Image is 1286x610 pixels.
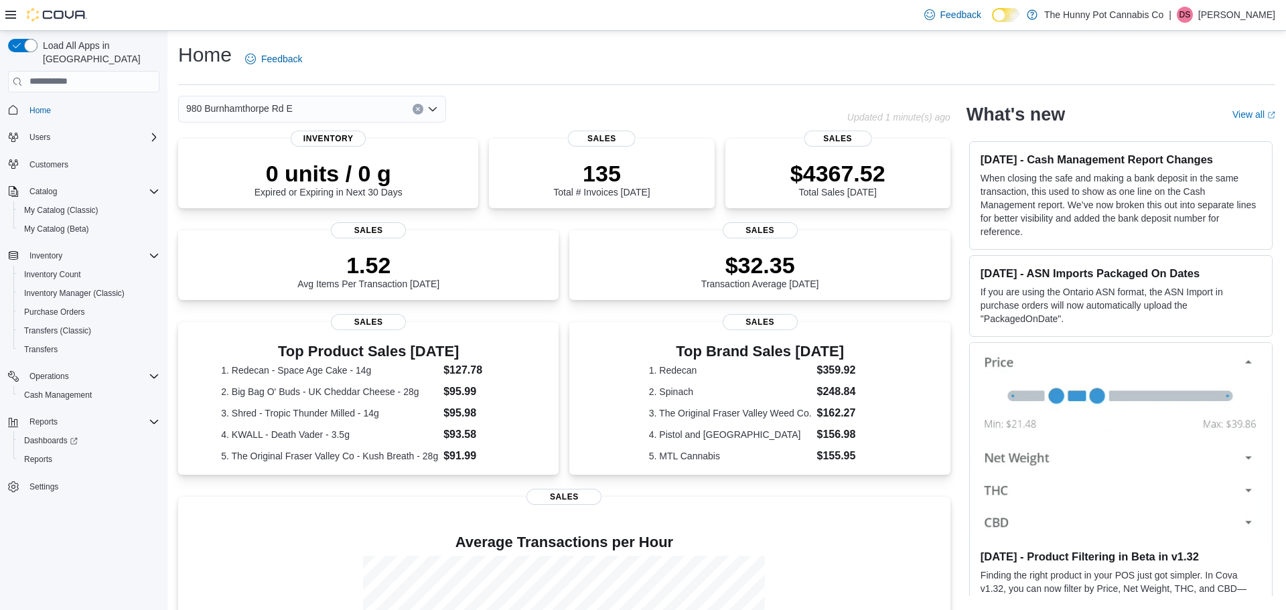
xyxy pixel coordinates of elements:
h3: [DATE] - ASN Imports Packaged On Dates [981,266,1261,280]
a: Transfers [19,341,63,358]
span: Inventory Manager (Classic) [24,288,125,299]
span: Cash Management [19,387,159,403]
span: Sales [723,314,798,330]
span: Users [24,129,159,145]
h2: What's new [967,104,1065,125]
h3: [DATE] - Product Filtering in Beta in v1.32 [981,550,1261,563]
span: Settings [24,478,159,495]
span: Reports [24,454,52,465]
a: Inventory Count [19,266,86,283]
dt: 2. Big Bag O' Buds - UK Cheddar Cheese - 28g [221,385,438,398]
button: Customers [3,155,165,174]
span: Settings [29,481,58,492]
dd: $127.78 [443,362,516,378]
span: Sales [331,314,406,330]
span: Reports [29,416,58,427]
div: Avg Items Per Transaction [DATE] [297,252,439,289]
dd: $156.98 [817,427,871,443]
button: Clear input [413,104,423,115]
dt: 2. Spinach [649,385,812,398]
span: DS [1180,7,1191,23]
button: Open list of options [427,104,438,115]
button: Catalog [3,182,165,201]
span: Users [29,132,50,143]
span: Cash Management [24,390,92,400]
span: Sales [331,222,406,238]
p: $32.35 [701,252,819,279]
span: Dark Mode [992,22,993,23]
button: Users [24,129,56,145]
span: Sales [723,222,798,238]
span: Inventory Count [24,269,81,280]
h1: Home [178,42,232,68]
button: Cash Management [13,386,165,404]
a: My Catalog (Beta) [19,221,94,237]
span: Inventory [24,248,159,264]
span: Transfers [24,344,58,355]
h3: Top Product Sales [DATE] [221,344,516,360]
button: Reports [3,412,165,431]
a: Transfers (Classic) [19,323,96,339]
a: Reports [19,451,58,467]
button: My Catalog (Classic) [13,201,165,220]
span: Home [29,105,51,116]
dt: 4. KWALL - Death Vader - 3.5g [221,428,438,441]
span: Operations [29,371,69,382]
input: Dark Mode [992,8,1020,22]
div: Total # Invoices [DATE] [553,160,650,198]
a: Settings [24,479,64,495]
dt: 1. Redecan [649,364,812,377]
img: Cova [27,8,87,21]
h3: [DATE] - Cash Management Report Changes [981,153,1261,166]
a: Home [24,102,56,119]
dd: $162.27 [817,405,871,421]
dd: $248.84 [817,384,871,400]
dt: 5. MTL Cannabis [649,449,812,463]
button: Home [3,100,165,120]
span: Reports [19,451,159,467]
button: Inventory Count [13,265,165,284]
div: Dayton Sobon [1177,7,1193,23]
button: Reports [24,414,63,430]
p: 135 [553,160,650,187]
div: Expired or Expiring in Next 30 Days [255,160,403,198]
a: Cash Management [19,387,97,403]
span: Catalog [24,183,159,200]
a: Purchase Orders [19,304,90,320]
button: Purchase Orders [13,303,165,321]
button: Inventory [3,246,165,265]
h4: Average Transactions per Hour [189,534,940,550]
span: Purchase Orders [24,307,85,317]
button: Inventory [24,248,68,264]
span: Customers [29,159,68,170]
a: Customers [24,157,74,173]
p: 1.52 [297,252,439,279]
dd: $91.99 [443,448,516,464]
button: Users [3,128,165,147]
span: Transfers (Classic) [24,325,91,336]
p: Updated 1 minute(s) ago [847,112,950,123]
span: Inventory [291,131,366,147]
button: Catalog [24,183,62,200]
a: View allExternal link [1232,109,1275,120]
span: Dashboards [24,435,78,446]
span: Inventory Count [19,266,159,283]
button: Transfers (Classic) [13,321,165,340]
span: Feedback [261,52,302,66]
span: Home [24,102,159,119]
nav: Complex example [8,95,159,532]
span: Operations [24,368,159,384]
a: Feedback [240,46,307,72]
dt: 3. Shred - Tropic Thunder Milled - 14g [221,406,438,420]
p: When closing the safe and making a bank deposit in the same transaction, this used to show as one... [981,171,1261,238]
span: Sales [804,131,871,147]
div: Transaction Average [DATE] [701,252,819,289]
dd: $93.58 [443,427,516,443]
span: Load All Apps in [GEOGRAPHIC_DATA] [38,39,159,66]
button: Transfers [13,340,165,359]
span: Reports [24,414,159,430]
span: Inventory [29,250,62,261]
p: $4367.52 [790,160,885,187]
svg: External link [1267,111,1275,119]
button: Settings [3,477,165,496]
